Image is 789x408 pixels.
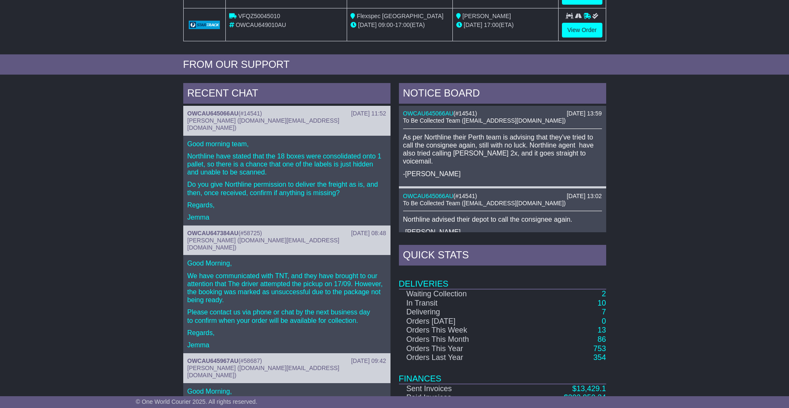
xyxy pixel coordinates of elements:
[187,329,386,337] p: Regards,
[399,289,520,299] td: Waiting Collection
[572,384,606,393] a: $13,429.1
[593,353,606,362] a: 354
[399,268,606,289] td: Deliveries
[399,384,520,394] td: Sent Invoices
[187,308,386,324] p: Please contact us via phone or chat by the next business day to confirm when your order will be a...
[238,13,280,19] span: VFQZ50045010
[403,110,454,117] a: OWCAU645066AU
[241,110,260,117] span: #14541
[602,317,606,325] a: 0
[357,13,444,19] span: Flexspec [GEOGRAPHIC_DATA]
[576,384,606,393] span: 13,429.1
[399,353,520,362] td: Orders Last Year
[403,193,454,199] a: OWCAU645066AU
[597,326,606,334] a: 13
[187,110,238,117] a: OWCAU645066AU
[399,299,520,308] td: In Transit
[395,21,410,28] span: 17:00
[399,335,520,344] td: Orders This Month
[187,140,386,148] p: Good morning team,
[187,152,386,177] p: Northline have stated that the 18 boxes were consolidated onto 1 pallet, so there is a chance tha...
[399,317,520,326] td: Orders [DATE]
[399,362,606,384] td: Finances
[351,110,386,117] div: [DATE] 11:52
[399,245,606,268] div: Quick Stats
[602,308,606,316] a: 7
[351,357,386,365] div: [DATE] 09:42
[399,83,606,106] div: NOTICE BOARD
[568,393,606,402] span: 203,950.34
[597,299,606,307] a: 10
[183,59,606,71] div: FROM OUR SUPPORT
[597,335,606,344] a: 86
[463,13,511,19] span: [PERSON_NAME]
[403,215,602,223] p: Northline advised their depot to call the consignee again.
[187,110,386,117] div: ( )
[562,23,602,38] a: View Order
[350,21,449,30] div: - (ETA)
[351,230,386,237] div: [DATE] 08:48
[187,230,238,236] a: OWCAU647384AU
[464,21,482,28] span: [DATE]
[602,290,606,298] a: 2
[378,21,393,28] span: 09:00
[593,344,606,353] a: 753
[187,387,386,395] p: Good Morning,
[399,308,520,317] td: Delivering
[187,180,386,196] p: Do you give Northline permission to deliver the freight as is, and then, once received, confirm i...
[456,21,555,30] div: (ETA)
[187,341,386,349] p: Jemma
[484,21,499,28] span: 17:00
[403,117,566,124] span: To Be Collected Team ([EMAIL_ADDRESS][DOMAIN_NAME])
[403,193,602,200] div: ( )
[187,237,340,251] span: [PERSON_NAME] ([DOMAIN_NAME][EMAIL_ADDRESS][DOMAIN_NAME])
[187,230,386,237] div: ( )
[455,193,475,199] span: #14541
[403,133,602,166] p: As per Northline their Perth team is advising that they've tried to call the consignee again, sti...
[358,21,377,28] span: [DATE]
[187,201,386,209] p: Regards,
[399,326,520,335] td: Orders This Week
[567,193,602,200] div: [DATE] 13:02
[455,110,475,117] span: #14541
[403,200,566,207] span: To Be Collected Team ([EMAIL_ADDRESS][DOMAIN_NAME])
[403,110,602,117] div: ( )
[403,228,602,236] p: -[PERSON_NAME]
[235,21,286,28] span: OWCAU649010AU
[567,110,602,117] div: [DATE] 13:59
[183,83,390,106] div: RECENT CHAT
[241,357,260,364] span: #58687
[187,365,340,378] span: [PERSON_NAME] ([DOMAIN_NAME][EMAIL_ADDRESS][DOMAIN_NAME])
[241,230,260,236] span: #58725
[403,170,602,178] p: -[PERSON_NAME]
[187,357,238,364] a: OWCAU645967AU
[187,259,386,267] p: Good Morning,
[189,21,220,29] img: GetCarrierServiceLogo
[399,393,520,403] td: Paid Invoices
[187,117,340,131] span: [PERSON_NAME] ([DOMAIN_NAME][EMAIL_ADDRESS][DOMAIN_NAME])
[187,272,386,304] p: We have communicated with TNT, and they have brought to our attention that The driver attempted t...
[187,357,386,365] div: ( )
[399,344,520,354] td: Orders This Year
[136,398,257,405] span: © One World Courier 2025. All rights reserved.
[564,393,606,402] a: $203,950.34
[187,213,386,221] p: Jemma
